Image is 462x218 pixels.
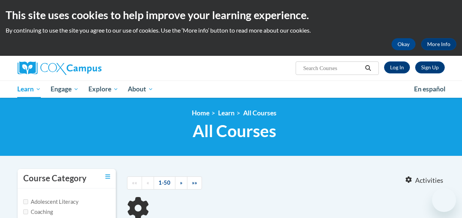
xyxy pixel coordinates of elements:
[414,85,446,93] span: En español
[362,64,374,73] button: Search
[147,179,149,186] span: «
[46,81,84,98] a: Engage
[432,188,456,212] iframe: Button to launch messaging window
[409,81,450,97] a: En español
[302,64,362,73] input: Search Courses
[243,109,277,117] a: All Courses
[421,38,456,50] a: More Info
[84,81,123,98] a: Explore
[23,173,87,184] h3: Course Category
[105,173,110,181] a: Toggle collapse
[88,85,118,94] span: Explore
[6,26,456,34] p: By continuing to use the site you agree to our use of cookies. Use the ‘More info’ button to read...
[23,208,53,216] label: Coaching
[192,109,209,117] a: Home
[132,179,137,186] span: ««
[18,61,153,75] a: Cox Campus
[23,198,79,206] label: Adolescent Literacy
[51,85,79,94] span: Engage
[18,61,102,75] img: Cox Campus
[127,176,142,190] a: Begining
[142,176,154,190] a: Previous
[154,176,175,190] a: 1-50
[187,176,202,190] a: End
[193,121,276,141] span: All Courses
[218,109,235,117] a: Learn
[415,61,445,73] a: Register
[13,81,46,98] a: Learn
[23,199,28,204] input: Checkbox for Options
[392,38,416,50] button: Okay
[192,179,197,186] span: »»
[175,176,187,190] a: Next
[384,61,410,73] a: Log In
[180,179,182,186] span: »
[23,209,28,214] input: Checkbox for Options
[128,85,153,94] span: About
[12,81,450,98] div: Main menu
[6,7,456,22] h2: This site uses cookies to help improve your learning experience.
[123,81,158,98] a: About
[17,85,41,94] span: Learn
